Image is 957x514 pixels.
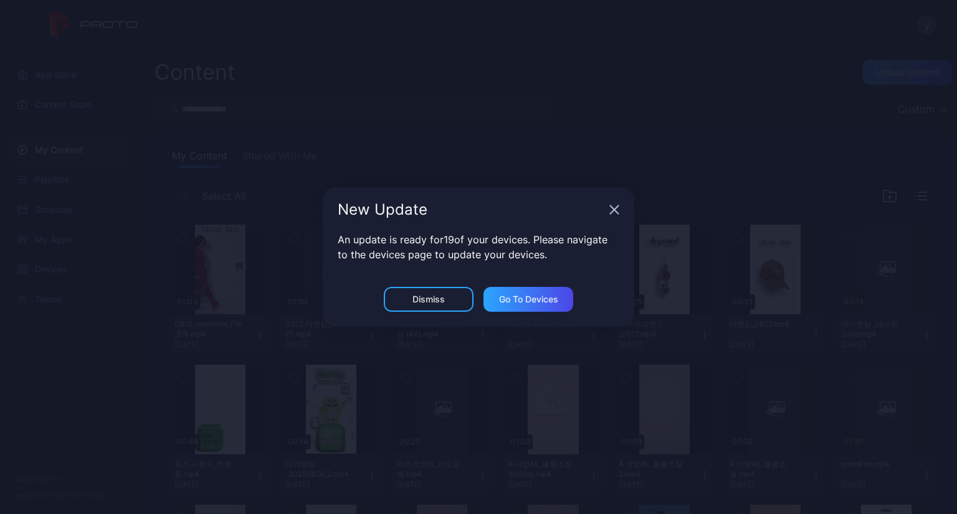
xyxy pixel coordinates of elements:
div: New Update [338,202,604,217]
button: Dismiss [384,287,474,312]
button: Go to devices [483,287,573,312]
p: An update is ready for 19 of your devices. Please navigate to the devices page to update your dev... [338,232,619,262]
div: Go to devices [499,294,558,304]
div: Dismiss [412,294,445,304]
